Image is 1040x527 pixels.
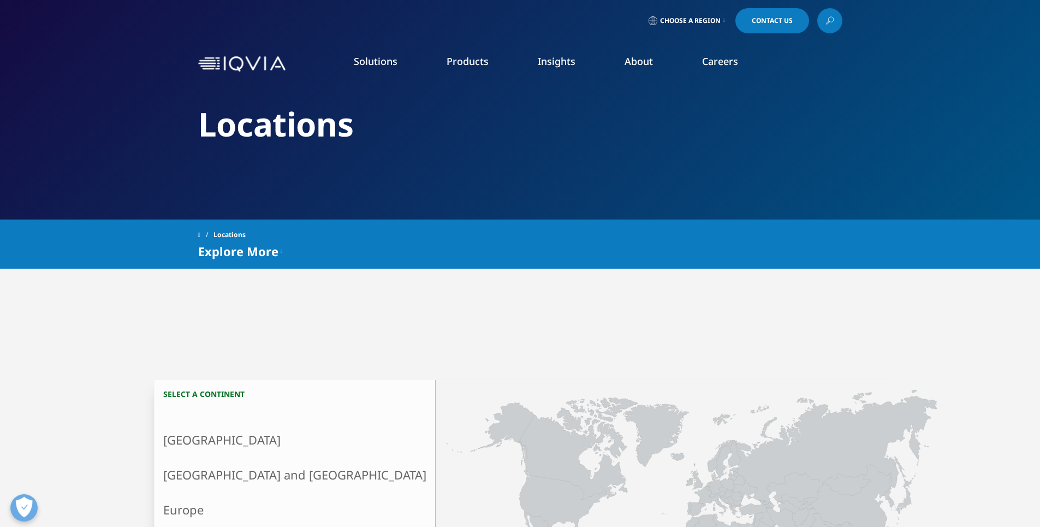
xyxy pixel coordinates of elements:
a: Careers [702,55,738,68]
a: Contact Us [735,8,809,33]
span: Choose a Region [660,16,721,25]
a: [GEOGRAPHIC_DATA] [154,423,435,458]
h3: Select a continent [154,389,435,399]
span: Locations [213,225,246,245]
a: Insights [538,55,575,68]
a: About [625,55,653,68]
h2: Locations [198,104,842,145]
nav: Primary [290,38,842,90]
span: Contact Us [752,17,793,24]
a: [GEOGRAPHIC_DATA] and [GEOGRAPHIC_DATA] [154,458,435,493]
span: Explore More [198,245,278,258]
a: Solutions [354,55,397,68]
img: IQVIA Healthcare Information Technology and Pharma Clinical Research Company [198,56,286,72]
a: Products [447,55,489,68]
button: Open Preferences [10,494,38,522]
